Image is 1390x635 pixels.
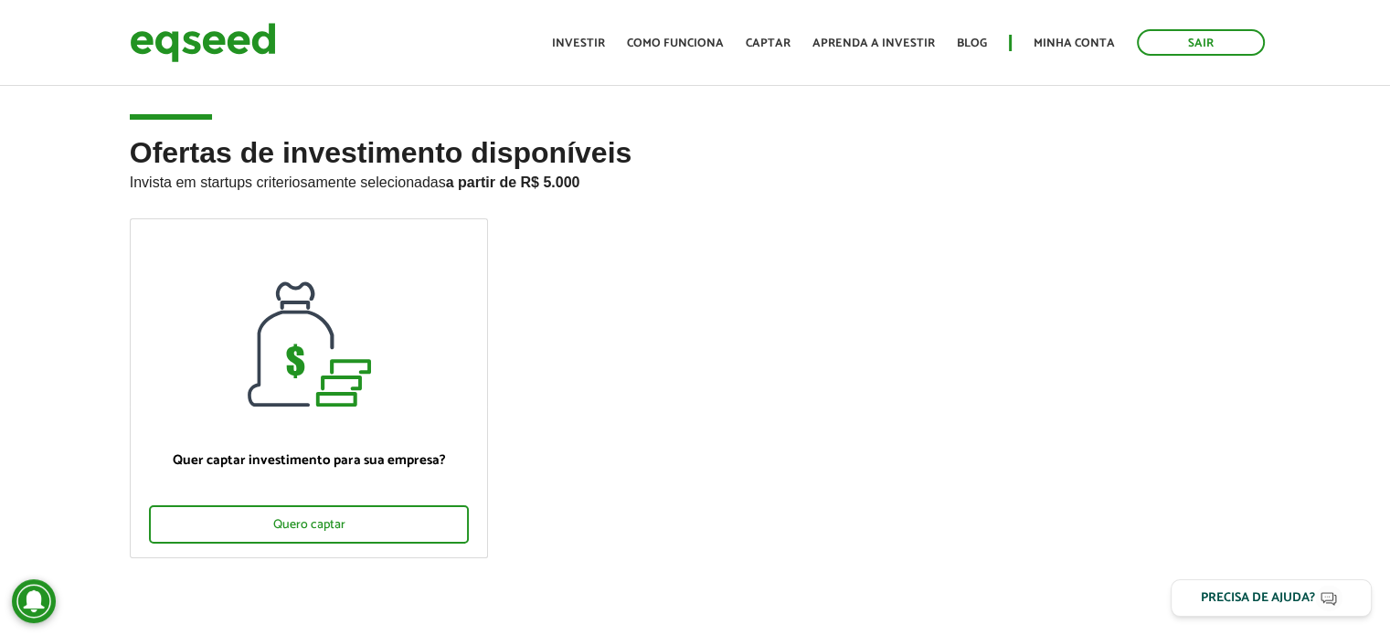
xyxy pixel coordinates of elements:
[1034,37,1115,49] a: Minha conta
[130,169,1261,191] p: Invista em startups criteriosamente selecionadas
[446,175,580,190] strong: a partir de R$ 5.000
[746,37,790,49] a: Captar
[130,18,276,67] img: EqSeed
[130,137,1261,218] h2: Ofertas de investimento disponíveis
[149,452,470,469] p: Quer captar investimento para sua empresa?
[1137,29,1265,56] a: Sair
[130,218,489,558] a: Quer captar investimento para sua empresa? Quero captar
[957,37,987,49] a: Blog
[149,505,470,544] div: Quero captar
[812,37,935,49] a: Aprenda a investir
[552,37,605,49] a: Investir
[627,37,724,49] a: Como funciona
